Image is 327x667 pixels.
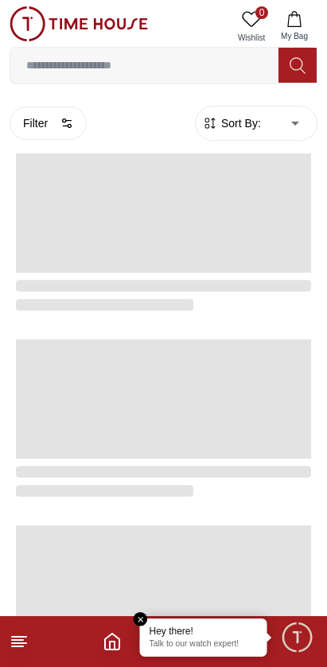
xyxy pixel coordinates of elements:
span: Wishlist [232,32,271,44]
a: Home [103,632,122,651]
span: 0 [255,6,268,19]
a: 0Wishlist [232,6,271,47]
button: My Bag [271,6,317,47]
div: Hey there! [150,625,258,638]
button: Filter [10,107,87,140]
button: Sort By: [202,115,261,131]
div: Chat Widget [280,620,315,655]
span: My Bag [274,30,314,42]
img: ... [10,6,148,41]
em: Close tooltip [134,612,148,626]
p: Talk to our watch expert! [150,639,258,650]
span: Sort By: [218,115,261,131]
